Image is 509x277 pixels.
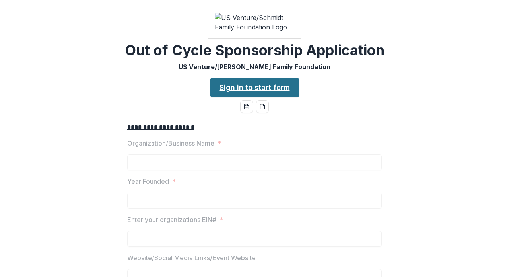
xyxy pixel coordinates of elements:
p: Organization/Business Name [127,138,214,148]
p: Year Founded [127,177,169,186]
button: pdf-download [256,100,269,113]
button: word-download [240,100,253,113]
p: Enter your organizations EIN# [127,215,216,224]
p: Website/Social Media Links/Event Website [127,253,256,263]
img: US Venture/Schmidt Family Foundation Logo [215,13,294,32]
h2: Out of Cycle Sponsorship Application [125,42,385,59]
a: Sign in to start form [210,78,299,97]
p: US Venture/[PERSON_NAME] Family Foundation [179,62,330,72]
